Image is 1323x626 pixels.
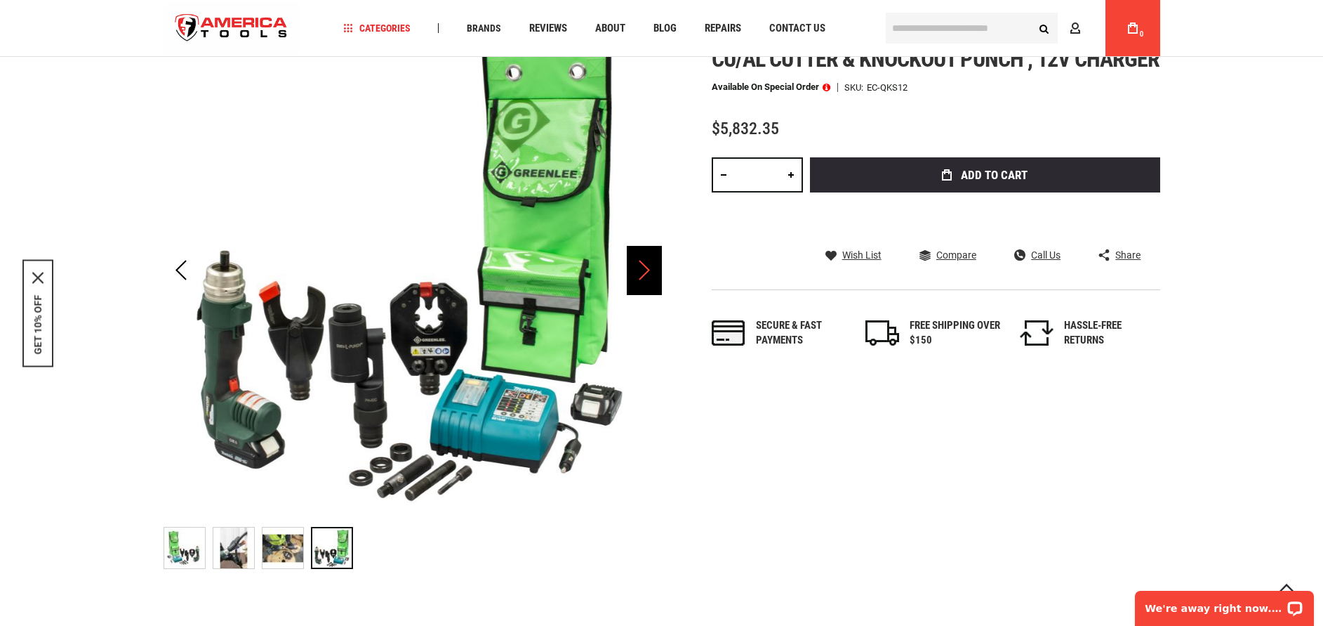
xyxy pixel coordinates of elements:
div: GRE-6 Multi-tool with Quad Point Crimper, CU/AL Cutter & Knockout Punch , 12V Charger [311,520,353,576]
div: GRE-6 Multi-tool with Quad Point Crimper, CU/AL Cutter & Knockout Punch , 12V Charger [164,520,213,576]
a: Contact Us [763,19,832,38]
span: About [595,23,625,34]
span: Categories [343,23,411,33]
strong: SKU [844,83,867,92]
img: GRE-6 Multi-tool with Quad Point Crimper, CU/AL Cutter & Knockout Punch , 12V Charger [164,528,205,568]
div: HASSLE-FREE RETURNS [1064,318,1155,348]
span: Call Us [1031,250,1061,260]
p: Available on Special Order [712,82,830,92]
div: EC-QKS12 [867,83,908,92]
a: Compare [919,249,976,261]
div: Next [627,21,662,520]
button: GET 10% OFF [32,294,44,354]
a: Call Us [1014,249,1061,261]
img: returns [1020,320,1053,346]
div: GRE-6 Multi-tool with Quad Point Crimper, CU/AL Cutter & Knockout Punch , 12V Charger [262,520,311,576]
a: Repairs [698,19,747,38]
span: Compare [936,250,976,260]
span: Add to Cart [961,169,1028,181]
img: payments [712,320,745,346]
button: Add to Cart [810,157,1160,193]
img: GRE-6 Multi-tool with Quad Point Crimper, CU/AL Cutter & Knockout Punch , 12V Charger [213,528,254,568]
button: Close [32,272,44,283]
img: GRE-6 Multi-tool with Quad Point Crimper, CU/AL Cutter & Knockout Punch , 12V Charger [164,21,662,520]
span: Share [1115,250,1141,260]
a: Reviews [523,19,573,38]
span: Brands [467,23,501,33]
span: Blog [653,23,677,34]
img: shipping [865,320,899,346]
a: Wish List [825,249,882,261]
iframe: LiveChat chat widget [1126,582,1323,626]
span: Contact Us [769,23,825,34]
a: About [589,19,632,38]
a: Brands [460,19,507,38]
button: Search [1031,15,1058,41]
span: Wish List [842,250,882,260]
div: GRE-6 Multi-tool with Quad Point Crimper, CU/AL Cutter & Knockout Punch , 12V Charger [213,520,262,576]
span: Repairs [705,23,741,34]
div: FREE SHIPPING OVER $150 [910,318,1001,348]
a: Blog [647,19,683,38]
img: America Tools [164,2,300,55]
span: 0 [1140,30,1144,38]
div: Previous [164,21,199,520]
img: GRE-6 Multi-tool with Quad Point Crimper, CU/AL Cutter & Knockout Punch , 12V Charger [262,528,303,568]
a: store logo [164,2,300,55]
a: Categories [337,19,417,38]
div: Secure & fast payments [756,318,847,348]
iframe: Secure express checkout frame [807,197,1163,237]
svg: close icon [32,272,44,283]
span: $5,832.35 [712,119,779,138]
span: Reviews [529,23,567,34]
